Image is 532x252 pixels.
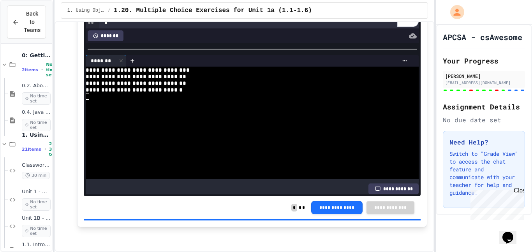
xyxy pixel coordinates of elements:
span: Back to Teams [24,10,41,34]
span: No time set [46,62,57,78]
div: My Account [442,3,466,21]
span: / [108,7,111,14]
p: Switch to "Grade View" to access the chat feature and communicate with your teacher for help and ... [449,150,518,197]
span: 0.4. Java Development Environments [22,109,51,116]
span: 0: Getting Started [22,52,51,59]
span: 2h 30m total [49,141,60,157]
span: No time set [22,92,51,105]
span: 21 items [22,147,41,152]
div: [EMAIL_ADDRESS][DOMAIN_NAME] [445,80,523,86]
span: No time set [22,225,51,237]
span: 30 min [22,172,50,179]
span: No time set [22,119,51,131]
span: 2 items [22,67,38,72]
span: 1. Using Objects and Methods [67,7,105,14]
h2: Assignment Details [443,101,525,112]
h3: Need Help? [449,137,518,147]
h2: Your Progress [443,55,525,66]
span: Unit 1B - Class Programming Notes [22,215,51,222]
span: 1.1. Introduction to Algorithms, Programming, and Compilers [22,241,51,248]
div: Chat with us now!Close [3,3,54,49]
span: • [44,146,46,152]
iframe: chat widget [467,187,524,220]
span: 1. Using Objects and Methods [22,131,51,138]
span: • [41,67,43,73]
span: Classwork Programming Practice [22,162,51,169]
h1: APCSA - csAwesome [443,32,522,42]
span: 1.20. Multiple Choice Exercises for Unit 1a (1.1-1.6) [114,6,312,15]
iframe: chat widget [499,221,524,244]
div: No due date set [443,115,525,125]
div: [PERSON_NAME] [445,72,523,79]
span: No time set [22,198,51,211]
span: Unit 1 - Class Programming Notes [22,189,51,195]
span: 0.2. About the AP CSA Exam [22,83,51,89]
